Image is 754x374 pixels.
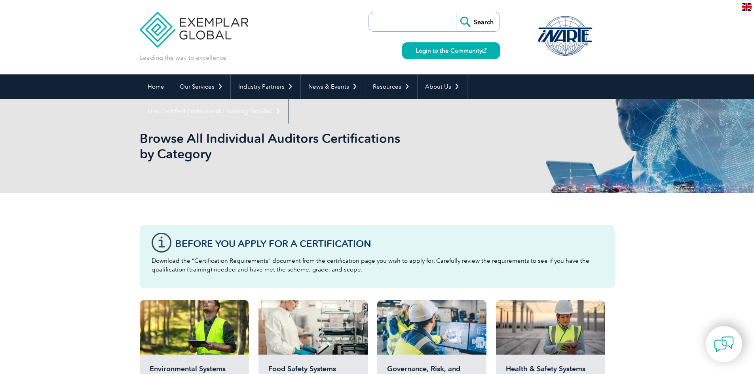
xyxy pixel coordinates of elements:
[140,74,172,99] a: Home
[152,256,603,274] p: Download the “Certification Requirements” document from the certification page you wish to apply ...
[140,53,226,62] p: Leading the way to excellence
[175,239,603,249] h3: Before You Apply For a Certification
[231,74,300,99] a: Industry Partners
[365,74,417,99] a: Resources
[482,48,486,53] img: open_square.png
[301,74,365,99] a: News & Events
[172,74,230,99] a: Our Services
[140,99,288,123] a: Find Certified Professional / Training Provider
[456,12,500,31] input: Search
[742,3,752,11] img: en
[418,74,467,99] a: About Us
[402,42,500,59] a: Login to the Community
[140,131,444,161] h1: Browse All Individual Auditors Certifications by Category
[714,334,734,354] img: contact-chat.png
